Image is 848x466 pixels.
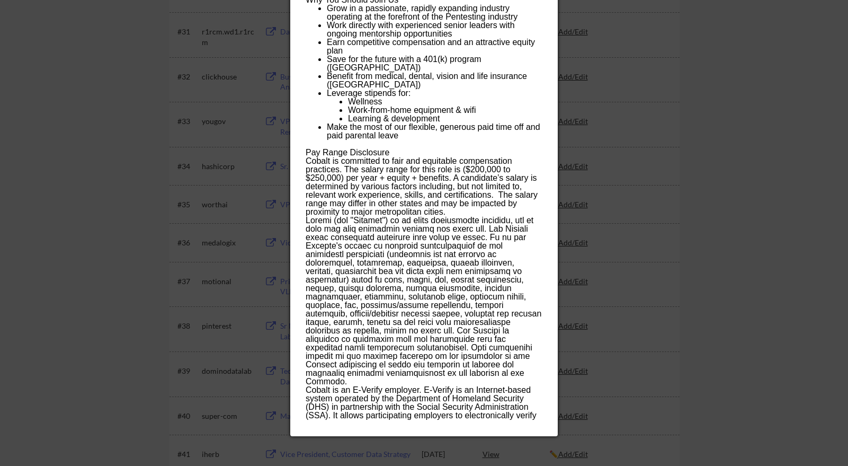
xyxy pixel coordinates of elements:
h1: Pay Range Disclosure [306,148,542,157]
li: Wellness [348,98,542,106]
li: Work-from-home equipment & wifi [348,106,542,115]
li: Grow in a passionate, rapidly expanding industry operating at the forefront of the Pentesting ind... [327,4,542,21]
li: Work directly with experienced senior leaders with ongoing mentorship opportunities [327,21,542,38]
li: Learning & development [348,115,542,123]
p: Cobalt is committed to fair and equitable compensation practices. The salary range for this role ... [306,157,542,216]
li: Leverage stipends for: [327,89,542,98]
li: Save for the future with a 401(k) program ([GEOGRAPHIC_DATA]) [327,55,542,72]
p: Cobalt is an E-Verify employer. E-Verify is an Internet-based system operated by the Department o... [306,386,542,437]
li: Make the most of our flexible, generous paid time off and paid parental leave [327,123,542,140]
p: Loremi (dol "Sitamet") co ad elits doeiusmodte incididu, utl et dolo mag aliq enimadmin veniamq n... [306,216,542,386]
li: Benefit from medical, dental, vision and life insurance ([GEOGRAPHIC_DATA]) [327,72,542,89]
li: Earn competitive compensation and an attractive equity plan [327,38,542,55]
